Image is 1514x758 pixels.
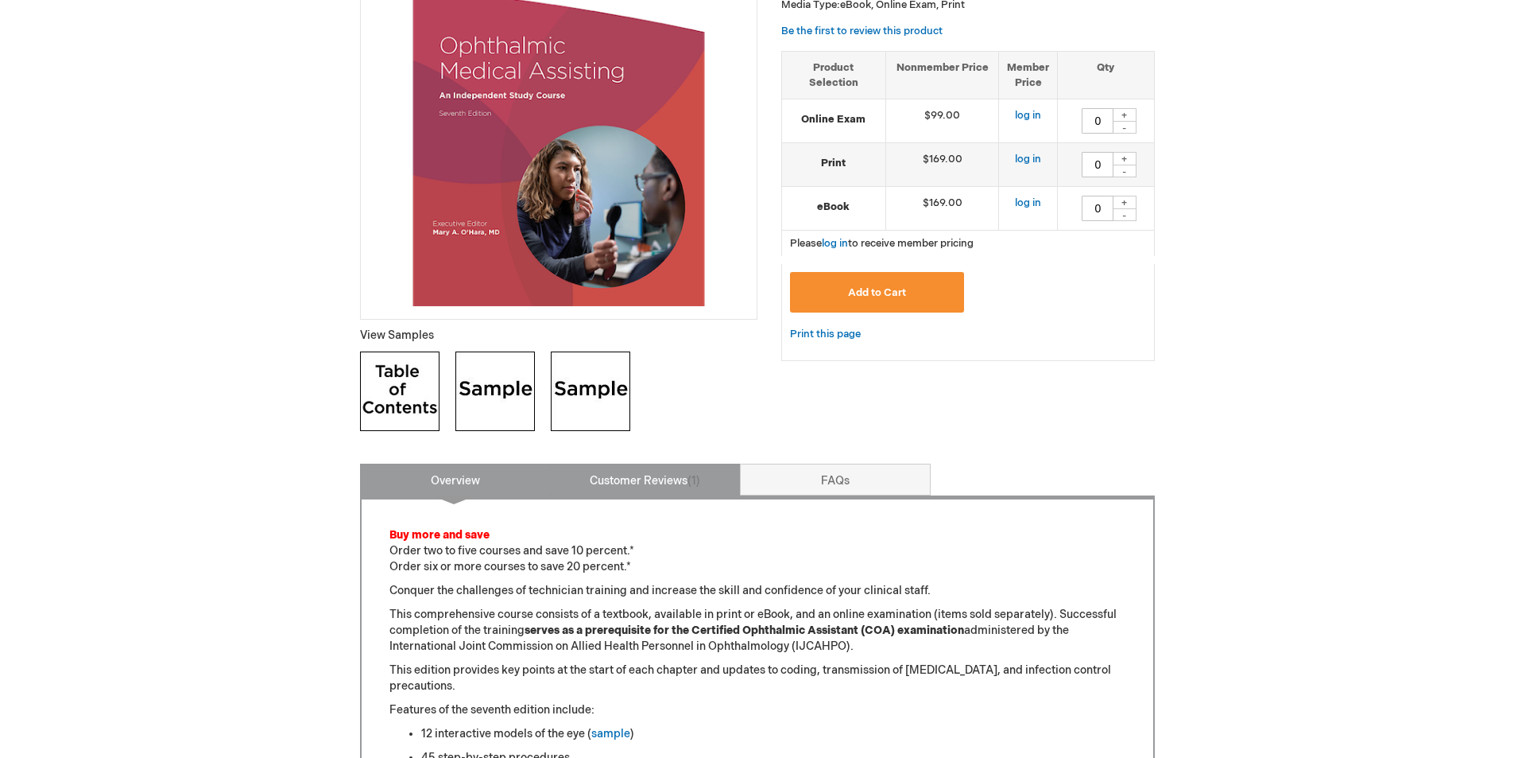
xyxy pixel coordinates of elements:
a: Customer Reviews1 [550,464,741,496]
span: 1 [687,474,700,488]
p: Features of the seventh edition include: [389,702,1125,718]
a: Be the first to review this product [781,25,943,37]
div: + [1113,152,1136,165]
p: Conquer the challenges of technician training and increase the skill and confidence of your clini... [389,583,1125,599]
p: This edition provides key points at the start of each chapter and updates to coding, transmission... [389,663,1125,694]
a: Print this page [790,325,861,344]
strong: Print [790,156,877,171]
th: Member Price [999,51,1058,99]
a: sample [591,727,630,741]
div: - [1113,121,1136,134]
a: log in [822,237,848,250]
p: Order two to five courses and save 10 percent.* Order six or more courses to save 20 percent.* [389,527,1125,575]
th: Qty [1058,51,1154,99]
a: log in [1015,153,1041,165]
th: Product Selection [782,51,886,99]
span: Please to receive member pricing [790,237,974,250]
a: log in [1015,196,1041,209]
a: Overview [360,464,551,496]
div: - [1113,208,1136,221]
strong: eBook [790,200,877,215]
a: log in [1015,109,1041,122]
p: View Samples [360,328,757,344]
span: Add to Cart [848,286,906,299]
td: $99.00 [885,99,999,143]
button: Add to Cart [790,272,965,313]
strong: serves as a prerequisite for the Certified Ophthalmic Assistant (COA) examination [525,624,964,637]
div: - [1113,165,1136,177]
strong: Online Exam [790,112,877,127]
img: Click to view [455,352,535,431]
a: FAQs [740,464,931,496]
img: Click to view [360,352,439,431]
font: Buy more and save [389,528,490,542]
div: + [1113,196,1136,209]
td: $169.00 [885,143,999,187]
input: Qty [1082,196,1113,221]
th: Nonmember Price [885,51,999,99]
td: $169.00 [885,187,999,231]
div: + [1113,108,1136,122]
input: Qty [1082,152,1113,177]
p: This comprehensive course consists of a textbook, available in print or eBook, and an online exam... [389,607,1125,655]
img: Click to view [551,352,630,431]
div: 12 interactive models of the eye ( ) [421,726,1125,742]
input: Qty [1082,108,1113,134]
